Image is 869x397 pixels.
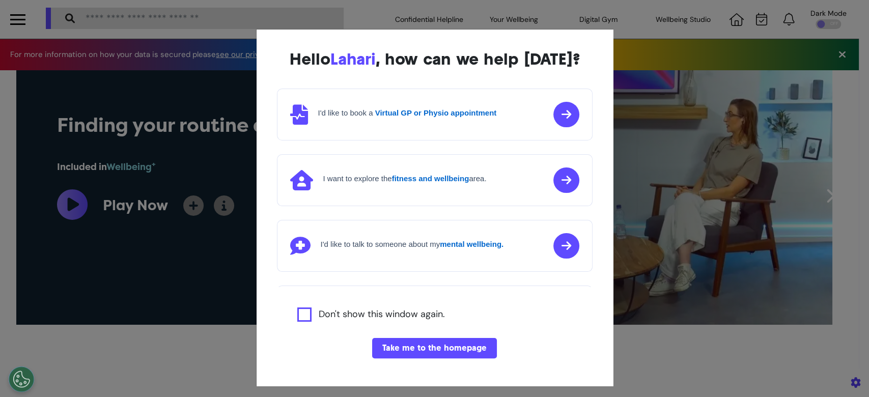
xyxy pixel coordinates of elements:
[375,108,497,117] strong: Virtual GP or Physio appointment
[321,240,504,249] h4: I'd like to talk to someone about my
[392,174,469,183] strong: fitness and wellbeing
[372,338,497,358] button: Take me to the homepage
[277,50,593,68] div: Hello , how can we help [DATE]?
[330,49,376,69] span: Lahari
[323,174,487,183] h4: I want to explore the area.
[318,108,497,118] h4: I'd like to book a
[440,240,503,248] strong: mental wellbeing.
[319,307,445,322] label: Don't show this window again.
[9,366,34,392] button: Open Preferences
[297,307,312,322] input: Agree to privacy policy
